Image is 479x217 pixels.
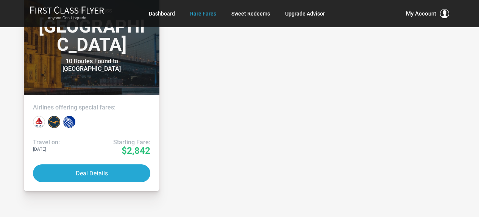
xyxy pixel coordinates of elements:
div: 10 Routes Found to [GEOGRAPHIC_DATA] [44,58,139,73]
a: Upgrade Advisor [285,7,325,20]
h3: [GEOGRAPHIC_DATA] [33,7,150,54]
a: Rare Fares [190,7,216,20]
a: First Class FlyerAnyone Can Upgrade [30,6,104,21]
button: My Account [406,9,449,18]
span: My Account [406,9,436,18]
div: Lufthansa [48,116,60,128]
h4: Airlines offering special fares: [33,104,150,111]
small: Anyone Can Upgrade [30,16,104,21]
button: Deal Details [33,164,150,182]
a: Dashboard [149,7,175,20]
a: Sweet Redeems [231,7,270,20]
img: First Class Flyer [30,6,104,14]
div: Delta Airlines [33,116,45,128]
div: United [63,116,75,128]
